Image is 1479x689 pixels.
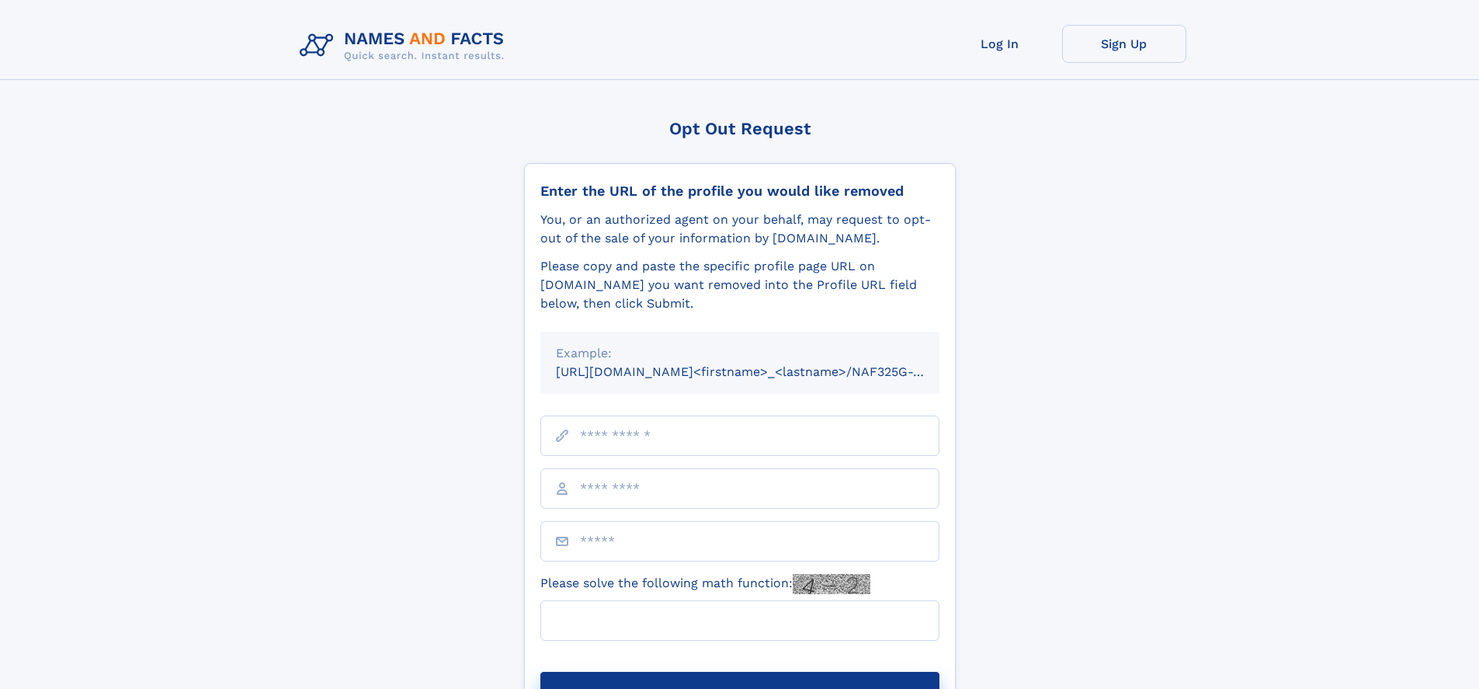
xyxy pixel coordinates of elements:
[540,574,870,594] label: Please solve the following math function:
[540,257,939,313] div: Please copy and paste the specific profile page URL on [DOMAIN_NAME] you want removed into the Pr...
[556,344,924,363] div: Example:
[556,364,969,379] small: [URL][DOMAIN_NAME]<firstname>_<lastname>/NAF325G-xxxxxxxx
[540,183,939,200] div: Enter the URL of the profile you would like removed
[524,119,956,138] div: Opt Out Request
[293,25,517,67] img: Logo Names and Facts
[1062,25,1186,63] a: Sign Up
[938,25,1062,63] a: Log In
[540,211,939,248] div: You, or an authorized agent on your behalf, may request to opt-out of the sale of your informatio...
